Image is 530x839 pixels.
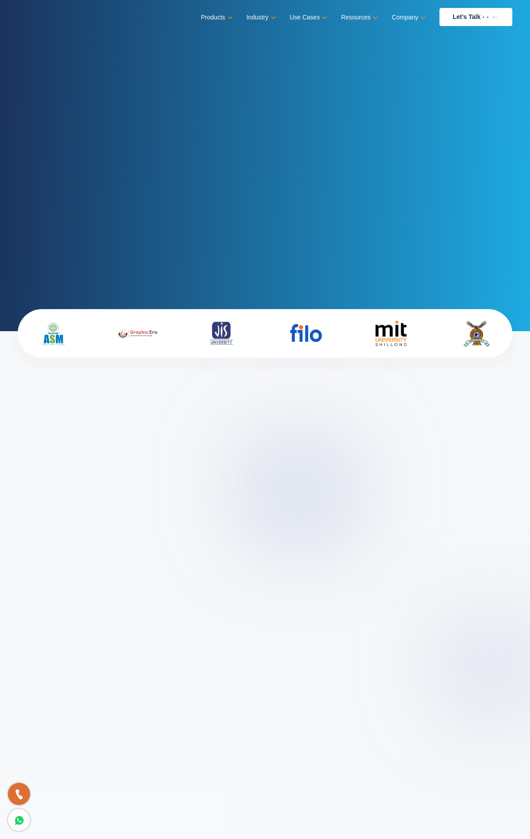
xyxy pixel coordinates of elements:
[392,11,424,24] a: Company
[201,11,231,24] a: Products
[341,11,376,24] a: Resources
[246,11,274,24] a: Industry
[290,11,326,24] a: Use Cases
[439,8,512,26] a: Let’s Talk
